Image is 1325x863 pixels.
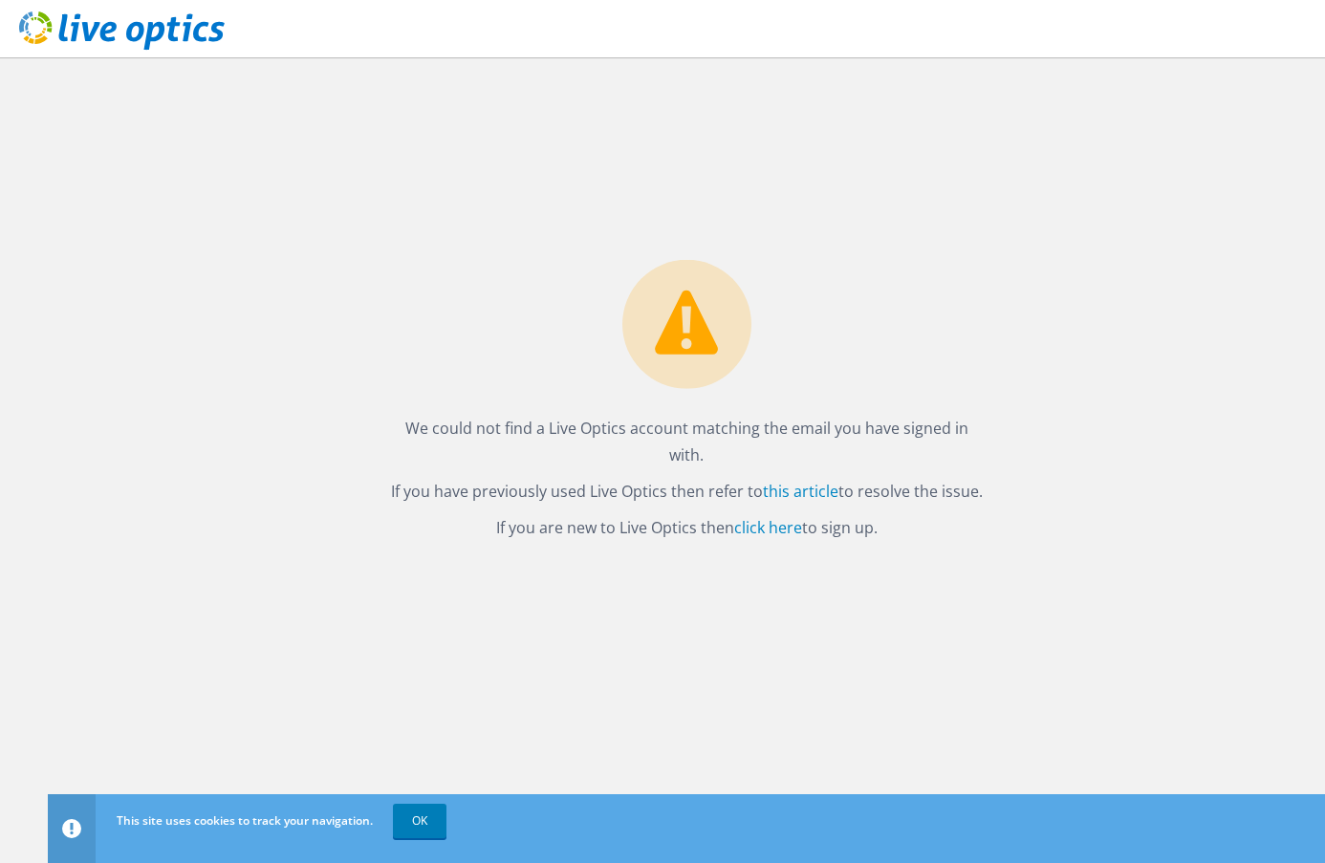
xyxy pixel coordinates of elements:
a: click here [734,517,802,538]
a: this article [763,481,838,502]
p: We could not find a Live Optics account matching the email you have signed in with. [386,415,987,468]
span: This site uses cookies to track your navigation. [117,812,373,829]
a: OK [393,804,446,838]
p: If you are new to Live Optics then to sign up. [386,514,987,541]
p: If you have previously used Live Optics then refer to to resolve the issue. [386,478,987,505]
